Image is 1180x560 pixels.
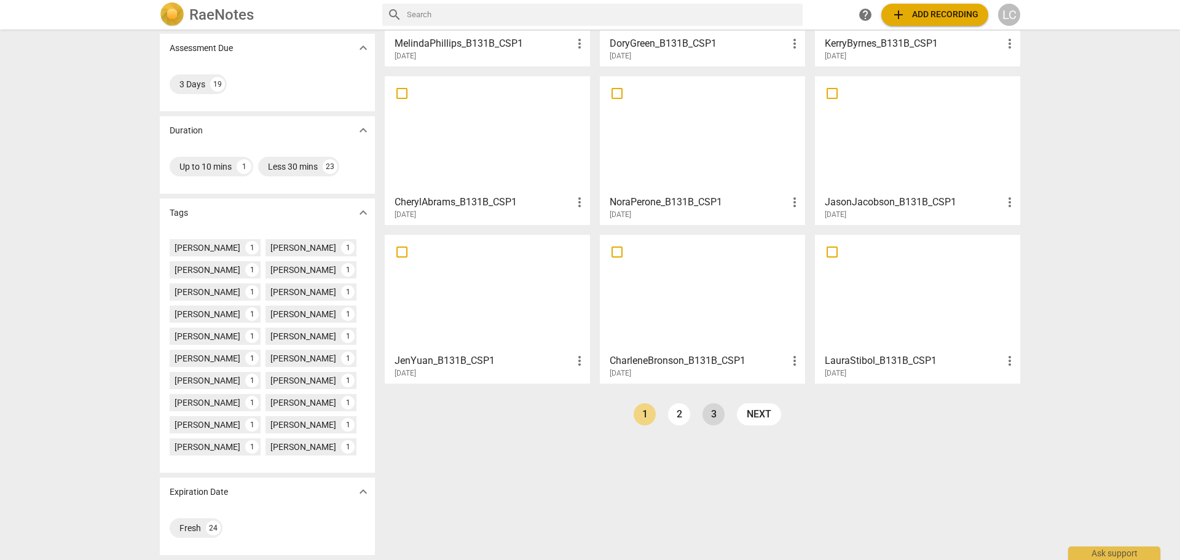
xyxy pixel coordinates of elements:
[245,329,259,343] div: 1
[341,396,355,409] div: 1
[175,308,240,320] div: [PERSON_NAME]
[341,241,355,254] div: 1
[604,81,801,219] a: NoraPerone_B131B_CSP1[DATE]
[389,81,586,219] a: CherylAbrams_B131B_CSP1[DATE]
[341,374,355,387] div: 1
[270,242,336,254] div: [PERSON_NAME]
[341,352,355,365] div: 1
[668,403,690,425] a: Page 2
[270,330,336,342] div: [PERSON_NAME]
[245,241,259,254] div: 1
[270,419,336,431] div: [PERSON_NAME]
[610,36,787,51] h3: DoryGreen_B131B_CSP1
[270,396,336,409] div: [PERSON_NAME]
[787,36,802,51] span: more_vert
[825,368,846,379] span: [DATE]
[341,418,355,432] div: 1
[634,403,656,425] a: Page 1 is your current page
[702,403,725,425] a: Page 3
[825,51,846,61] span: [DATE]
[610,51,631,61] span: [DATE]
[175,419,240,431] div: [PERSON_NAME]
[356,41,371,55] span: expand_more
[270,308,336,320] div: [PERSON_NAME]
[179,160,232,173] div: Up to 10 mins
[175,396,240,409] div: [PERSON_NAME]
[395,368,416,379] span: [DATE]
[206,521,221,535] div: 24
[170,42,233,55] p: Assessment Due
[825,195,1002,210] h3: JasonJacobson_B131B_CSP1
[245,352,259,365] div: 1
[881,4,988,26] button: Upload
[175,286,240,298] div: [PERSON_NAME]
[170,486,228,499] p: Expiration Date
[270,441,336,453] div: [PERSON_NAME]
[245,418,259,432] div: 1
[387,7,402,22] span: search
[395,36,572,51] h3: MelindaPhillips_B131B_CSP1
[395,195,572,210] h3: CherylAbrams_B131B_CSP1
[160,2,184,27] img: Logo
[356,123,371,138] span: expand_more
[170,124,203,137] p: Duration
[1002,195,1017,210] span: more_vert
[323,159,337,174] div: 23
[389,239,586,378] a: JenYuan_B131B_CSP1[DATE]
[160,2,372,27] a: LogoRaeNotes
[341,329,355,343] div: 1
[787,195,802,210] span: more_vert
[270,352,336,365] div: [PERSON_NAME]
[737,403,781,425] a: next
[175,242,240,254] div: [PERSON_NAME]
[354,39,372,57] button: Show more
[891,7,978,22] span: Add recording
[854,4,876,26] a: Help
[245,285,259,299] div: 1
[787,353,802,368] span: more_vert
[175,264,240,276] div: [PERSON_NAME]
[270,264,336,276] div: [PERSON_NAME]
[819,239,1016,378] a: LauraStibol_B131B_CSP1[DATE]
[245,396,259,409] div: 1
[610,210,631,220] span: [DATE]
[354,121,372,140] button: Show more
[891,7,906,22] span: add
[170,207,188,219] p: Tags
[858,7,873,22] span: help
[189,6,254,23] h2: RaeNotes
[572,195,587,210] span: more_vert
[1002,353,1017,368] span: more_vert
[210,77,225,92] div: 19
[245,307,259,321] div: 1
[572,353,587,368] span: more_vert
[341,440,355,454] div: 1
[175,330,240,342] div: [PERSON_NAME]
[610,195,787,210] h3: NoraPerone_B131B_CSP1
[1068,546,1160,560] div: Ask support
[998,4,1020,26] button: LC
[572,36,587,51] span: more_vert
[604,239,801,378] a: CharleneBronson_B131B_CSP1[DATE]
[610,368,631,379] span: [DATE]
[407,5,798,25] input: Search
[179,78,205,90] div: 3 Days
[270,374,336,387] div: [PERSON_NAME]
[395,353,572,368] h3: JenYuan_B131B_CSP1
[179,522,201,534] div: Fresh
[819,81,1016,219] a: JasonJacobson_B131B_CSP1[DATE]
[270,286,336,298] div: [PERSON_NAME]
[341,263,355,277] div: 1
[175,441,240,453] div: [PERSON_NAME]
[237,159,251,174] div: 1
[354,203,372,222] button: Show more
[341,307,355,321] div: 1
[245,440,259,454] div: 1
[610,353,787,368] h3: CharleneBronson_B131B_CSP1
[354,483,372,501] button: Show more
[825,36,1002,51] h3: KerryByrnes_B131B_CSP1
[175,374,240,387] div: [PERSON_NAME]
[395,51,416,61] span: [DATE]
[245,263,259,277] div: 1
